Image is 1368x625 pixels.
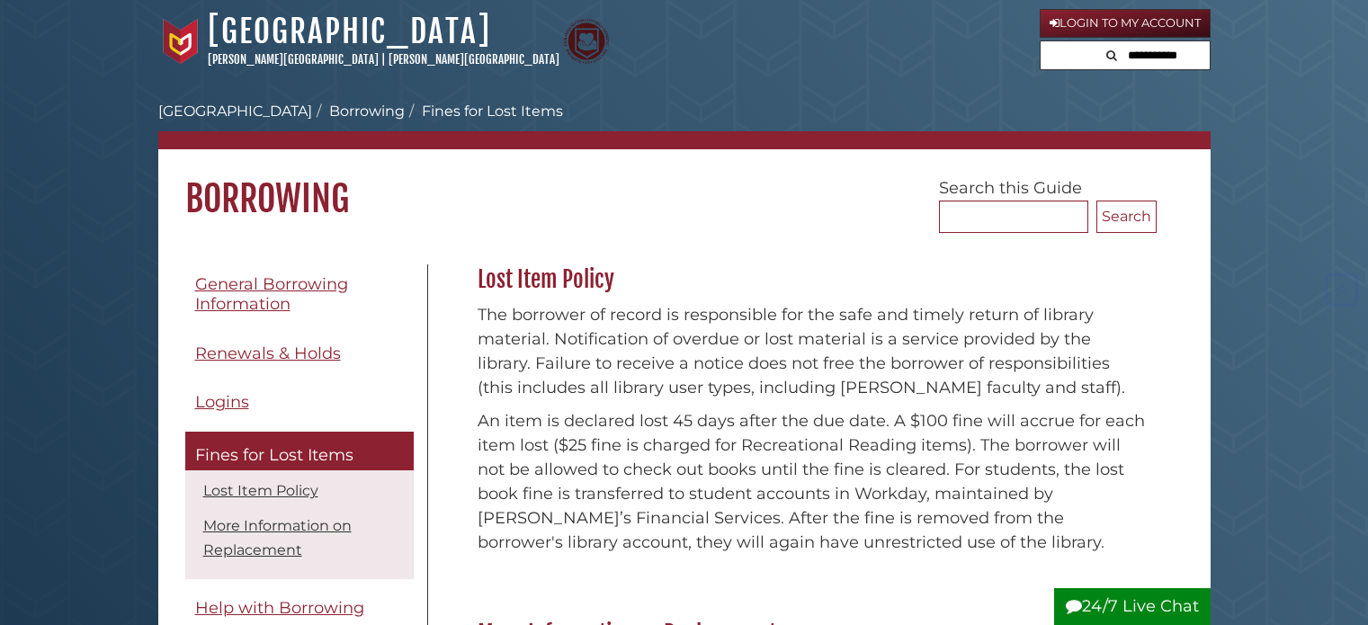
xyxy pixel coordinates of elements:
a: General Borrowing Information [185,264,414,325]
span: Logins [195,392,249,412]
a: Fines for Lost Items [185,432,414,471]
a: Lost Item Policy [203,482,318,499]
button: Search [1096,201,1157,233]
a: [GEOGRAPHIC_DATA] [158,103,312,120]
button: 24/7 Live Chat [1054,588,1211,625]
i: Search [1106,49,1117,61]
span: Fines for Lost Items [195,445,353,465]
li: Fines for Lost Items [405,101,563,122]
a: [PERSON_NAME][GEOGRAPHIC_DATA] [389,52,559,67]
nav: breadcrumb [158,101,1211,149]
span: Help with Borrowing [195,598,364,618]
p: An item is declared lost 45 days after the due date. A $100 fine will accrue for each item lost (... [478,409,1148,555]
h1: Borrowing [158,149,1211,221]
p: The borrower of record is responsible for the safe and timely return of library material. Notific... [478,303,1148,400]
a: More Information on Replacement [203,517,352,558]
img: Calvin Theological Seminary [564,19,609,64]
span: Renewals & Holds [195,344,341,363]
span: | [381,52,386,67]
button: Search [1101,41,1122,66]
a: Borrowing [329,103,405,120]
span: General Borrowing Information [195,274,348,315]
img: Calvin University [158,19,203,64]
a: [GEOGRAPHIC_DATA] [208,12,491,51]
a: Renewals & Holds [185,334,414,374]
a: Back to Top [1320,280,1364,299]
a: Login to My Account [1040,9,1211,38]
a: Logins [185,382,414,423]
h2: Lost Item Policy [469,265,1157,294]
a: [PERSON_NAME][GEOGRAPHIC_DATA] [208,52,379,67]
